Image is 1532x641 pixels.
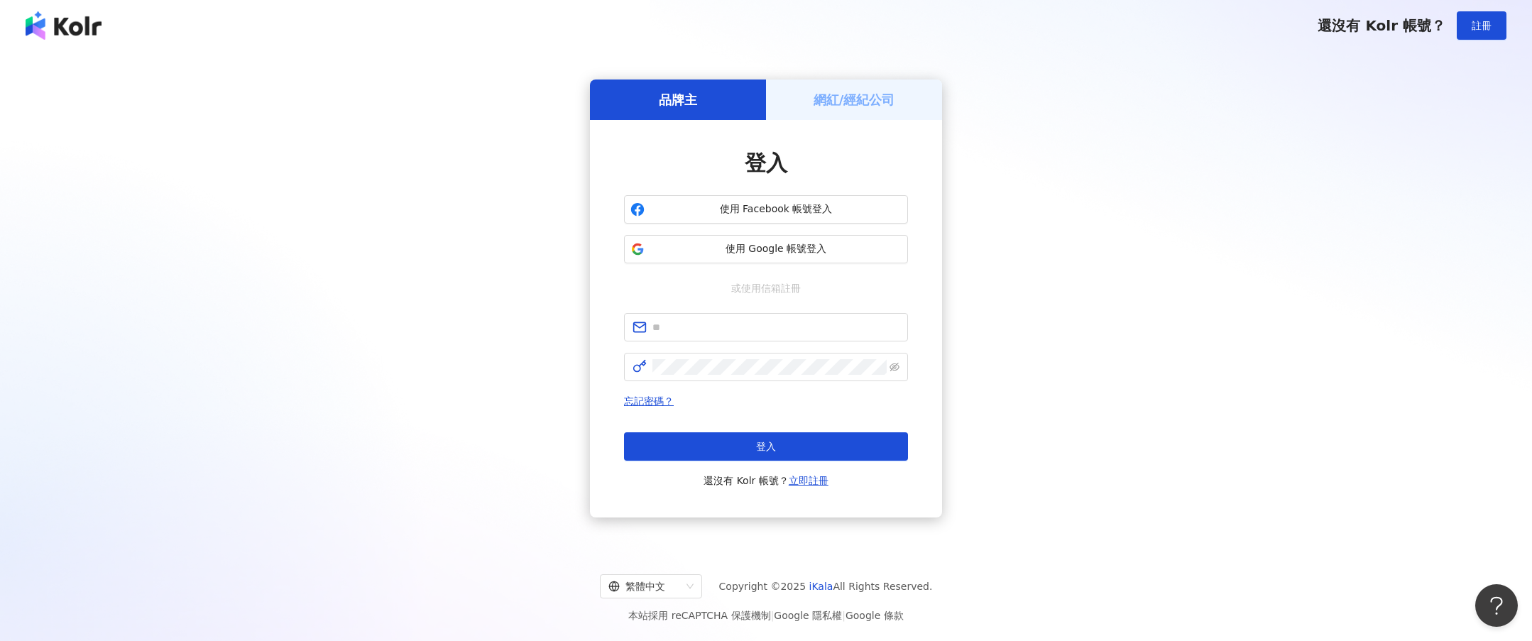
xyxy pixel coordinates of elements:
[719,578,933,595] span: Copyright © 2025 All Rights Reserved.
[704,472,828,489] span: 還沒有 Kolr 帳號？
[890,362,899,372] span: eye-invisible
[608,575,681,598] div: 繁體中文
[624,432,908,461] button: 登入
[1475,584,1518,627] iframe: Help Scout Beacon - Open
[1472,20,1492,31] span: 註冊
[628,607,903,624] span: 本站採用 reCAPTCHA 保護機制
[624,235,908,263] button: 使用 Google 帳號登入
[659,91,697,109] h5: 品牌主
[624,395,674,407] a: 忘記密碼？
[650,242,902,256] span: 使用 Google 帳號登入
[789,475,828,486] a: 立即註冊
[26,11,102,40] img: logo
[1457,11,1506,40] button: 註冊
[771,610,775,621] span: |
[624,195,908,224] button: 使用 Facebook 帳號登入
[774,610,842,621] a: Google 隱私權
[745,150,787,175] span: 登入
[809,581,833,592] a: iKala
[721,280,811,296] span: 或使用信箱註冊
[842,610,846,621] span: |
[846,610,904,621] a: Google 條款
[814,91,895,109] h5: 網紅/經紀公司
[1318,17,1445,34] span: 還沒有 Kolr 帳號？
[650,202,902,217] span: 使用 Facebook 帳號登入
[756,441,776,452] span: 登入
